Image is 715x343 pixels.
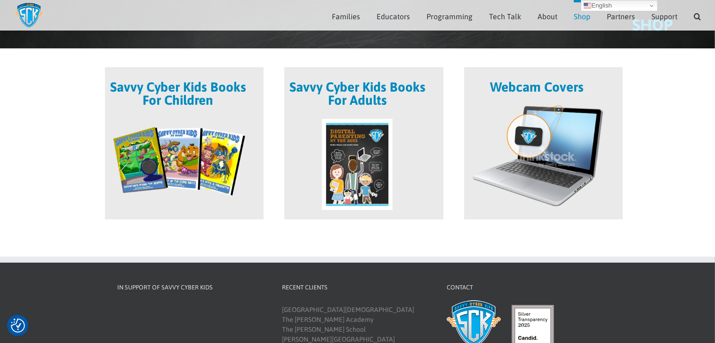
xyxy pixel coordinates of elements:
h4: Contact [447,283,596,292]
img: Revisit consent button [11,319,25,333]
h4: Recent Clients [282,283,432,292]
span: Support [651,13,677,20]
span: About [538,13,557,20]
img: Savvy Cyber Kids Logo [14,2,44,28]
img: en [584,2,591,9]
span: Educators [377,13,410,20]
span: Programming [426,13,473,20]
span: Families [332,13,360,20]
h4: In Support of Savvy Cyber Kids [118,283,267,292]
button: Consent Preferences [11,319,25,333]
span: Shop [574,13,590,20]
span: Partners [607,13,635,20]
span: Tech Talk [489,13,521,20]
